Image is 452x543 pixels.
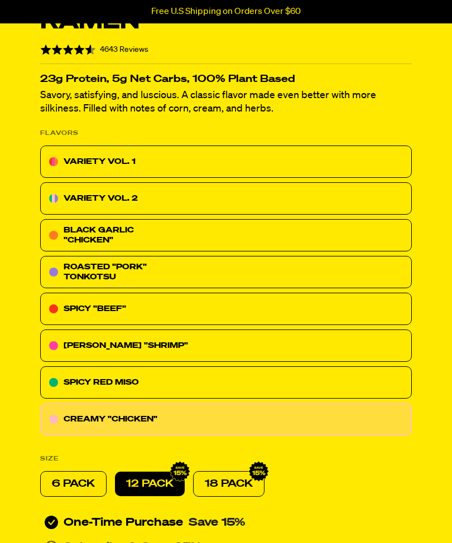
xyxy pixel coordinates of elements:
p: FLAVORS [40,127,79,140]
span: 4643 Reviews [100,46,148,54]
p: 12 PACK [126,477,174,491]
p: SIZE [40,452,59,466]
span: One-Time Purchase [64,516,183,529]
div: [PERSON_NAME] "SHRIMP" [40,329,412,362]
h2: 23g Protein, 5g Net Carbs, 100% Plant Based [40,75,412,83]
p: SPICY RED MISO [64,376,139,389]
div: CREAMY "CHICKEN" [40,403,412,435]
div: 6 PACK [40,471,107,497]
span: ROASTED "PORK" TONKOTSU [64,263,147,281]
div: SPICY "BEEF" [40,293,412,325]
p: Free U.S Shipping on Orders Over $60 [151,7,301,17]
p: VARIETY VOL. 1 [64,155,136,168]
span: BLACK GARLIC "CHICKEN" [64,226,134,244]
img: 0be15cd5-tom-youm-shrimp.svg [49,341,58,350]
div: VARIETY VOL. 2 [40,182,412,215]
img: icon-variety-vol-1.svg [49,157,58,166]
div: VARIETY VOL. 1 [40,146,412,178]
img: 7abd0c97-spicy-beef.svg [49,304,58,313]
p: VARIETY VOL. 2 [64,192,138,205]
p: SPICY "BEEF" [64,302,126,316]
p: 18 PACK [205,477,253,491]
iframe: Marketing Popup [6,492,105,537]
img: 57ed4456-roasted-pork-tonkotsu.svg [49,268,58,277]
div: ROASTED "PORK" TONKOTSU [40,256,412,288]
div: 18 PACK [193,471,265,497]
div: 12 PACK [115,472,185,496]
p: 6 PACK [52,477,95,491]
p: Savory, satisfying, and luscious. A classic flavor made even better with more silkiness. Filled w... [40,89,412,115]
img: c10dfa8e-creamy-chicken.svg [49,415,58,424]
p: [PERSON_NAME] "SHRIMP" [64,339,188,352]
p: CREAMY "CHICKEN" [64,413,157,426]
span: Save 15% [189,517,246,528]
img: fc2c7a02-spicy-red-miso.svg [49,378,58,387]
img: icon-variety-vol2.svg [49,194,58,203]
img: icon-black-garlic-chicken.svg [49,231,58,240]
div: SPICY RED MISO [40,366,412,399]
div: BLACK GARLIC "CHICKEN" [40,219,412,251]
